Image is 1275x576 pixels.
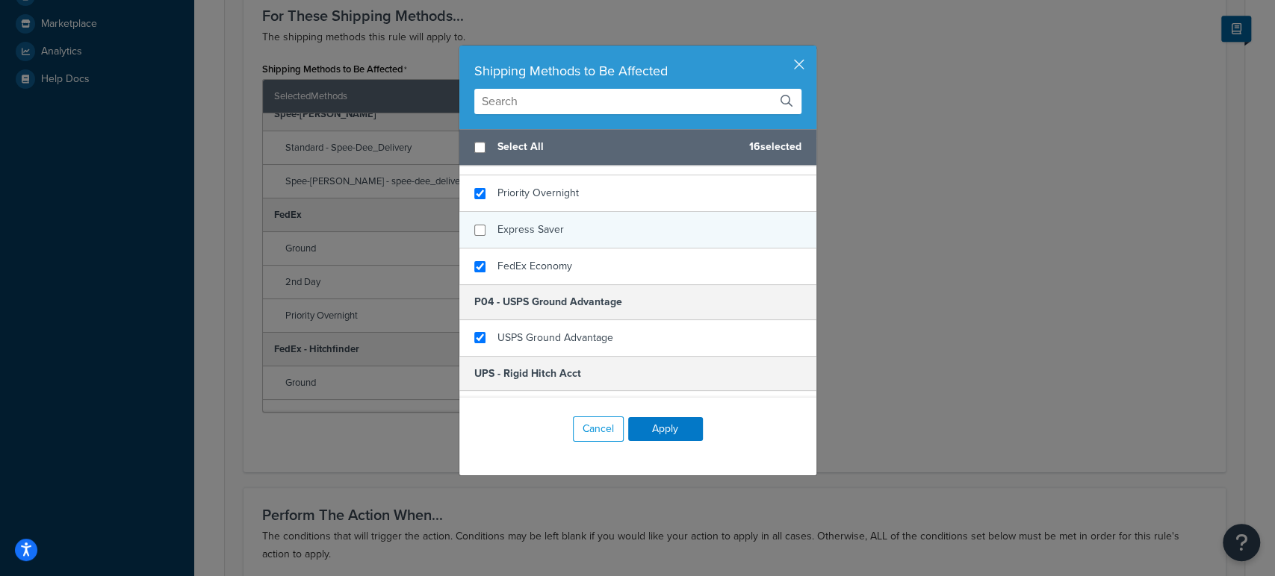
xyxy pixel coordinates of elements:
div: 16 selected [459,129,816,166]
h5: UPS - Rigid Hitch Acct [459,356,816,391]
button: Apply [628,417,703,441]
span: Express Saver [497,222,564,237]
span: FedEx Economy [497,258,572,274]
span: Priority Overnight [497,185,579,201]
h5: P04 - USPS Ground Advantage [459,284,816,319]
div: Shipping Methods to Be Affected [474,60,801,81]
button: Cancel [573,416,624,442]
span: Select All [497,137,737,157]
span: USPS Ground Advantage [497,330,613,345]
input: Search [474,89,801,114]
